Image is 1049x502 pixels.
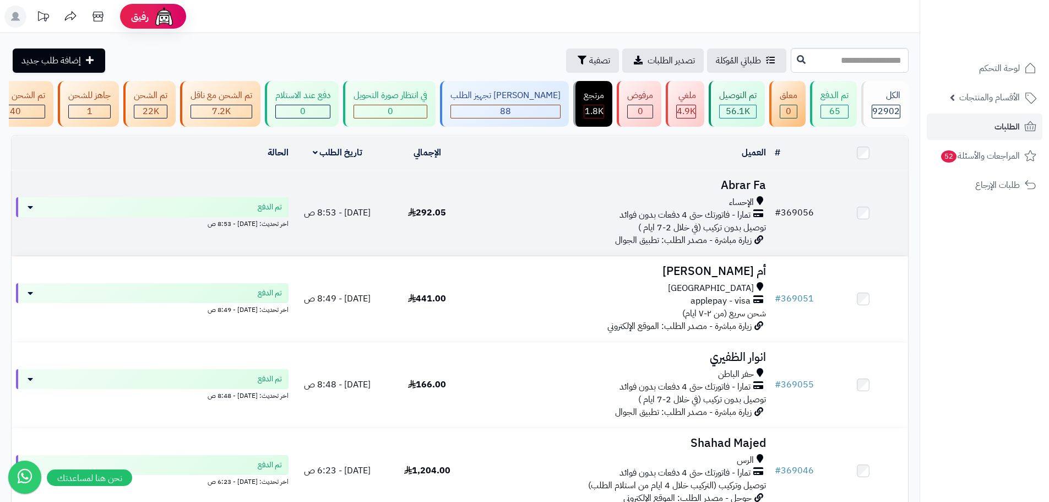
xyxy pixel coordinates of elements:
[29,6,57,30] a: تحديثات المنصة
[729,196,754,209] span: الإحساء
[304,464,371,477] span: [DATE] - 6:23 ص
[927,172,1042,198] a: طلبات الإرجاع
[872,89,900,102] div: الكل
[780,89,797,102] div: معلق
[571,81,615,127] a: مرتجع 1.8K
[476,351,766,364] h3: انوار الظفيري
[959,90,1020,105] span: الأقسام والمنتجات
[438,81,571,127] a: [PERSON_NAME] تجهيز الطلب 88
[476,265,766,278] h3: أم [PERSON_NAME]
[21,54,81,67] span: إضافة طلب جديد
[615,406,752,419] span: زيارة مباشرة - مصدر الطلب: تطبيق الجوال
[829,105,840,118] span: 65
[585,105,604,118] span: 1.8K
[979,61,1020,76] span: لوحة التحكم
[354,89,427,102] div: في انتظار صورة التحويل
[588,479,766,492] span: توصيل وتركيب (التركيب خلال 4 ايام من استلام الطلب)
[619,209,751,222] span: تمارا - فاتورتك حتى 4 دفعات بدون فوائد
[720,105,756,118] div: 56065
[451,105,560,118] div: 88
[615,234,752,247] span: زيارة مباشرة - مصدر الطلب: تطبيق الجوال
[258,202,282,213] span: تم الدفع
[786,105,791,118] span: 0
[622,48,704,73] a: تصدير الطلبات
[476,437,766,450] h3: Shahad Majed
[628,105,653,118] div: 0
[775,206,814,219] a: #369056
[354,105,427,118] div: 0
[258,374,282,385] span: تم الدفع
[68,89,111,102] div: جاهز للشحن
[940,148,1020,164] span: المراجعات والأسئلة
[16,389,289,401] div: اخر تحديث: [DATE] - 8:48 ص
[820,89,849,102] div: تم الدفع
[134,89,167,102] div: تم الشحن
[134,105,167,118] div: 22030
[388,105,393,118] span: 0
[275,89,330,102] div: دفع عند الاستلام
[719,89,757,102] div: تم التوصيل
[927,114,1042,140] a: الطلبات
[941,150,957,163] span: 52
[872,105,900,118] span: 92902
[615,81,664,127] a: مرفوض 0
[780,105,797,118] div: 0
[775,292,814,305] a: #369051
[975,177,1020,193] span: طلبات الإرجاع
[808,81,859,127] a: تم الدفع 65
[16,303,289,315] div: اخر تحديث: [DATE] - 8:49 ص
[677,105,695,118] span: 4.9K
[638,393,766,406] span: توصيل بدون تركيب (في خلال 2-7 ايام )
[775,146,780,159] a: #
[69,105,110,118] div: 1
[304,206,371,219] span: [DATE] - 8:53 ص
[775,464,781,477] span: #
[677,105,695,118] div: 4919
[56,81,121,127] a: جاهز للشحن 1
[191,89,252,102] div: تم الشحن مع ناقل
[742,146,766,159] a: العميل
[607,320,752,333] span: زيارة مباشرة - مصدر الطلب: الموقع الإلكتروني
[775,378,781,391] span: #
[619,381,751,393] span: تمارا - فاتورتك حتى 4 دفعات بدون فوائد
[619,467,751,479] span: تمارا - فاتورتك حتى 4 دفعات بدون فوائد
[87,105,93,118] span: 1
[404,464,450,477] span: 1,204.00
[927,143,1042,169] a: المراجعات والأسئلة52
[212,105,231,118] span: 7.2K
[584,89,604,102] div: مرتجع
[648,54,695,67] span: تصدير الطلبات
[16,217,289,229] div: اخر تحديث: [DATE] - 8:53 ص
[258,460,282,471] span: تم الدفع
[726,105,750,118] span: 56.1K
[131,10,149,23] span: رفيق
[191,105,252,118] div: 7223
[767,81,808,127] a: معلق 0
[268,146,289,159] a: الحالة
[589,54,610,67] span: تصفية
[691,295,751,307] span: applepay - visa
[121,81,178,127] a: تم الشحن 22K
[500,105,511,118] span: 88
[341,81,438,127] a: في انتظار صورة التحويل 0
[178,81,263,127] a: تم الشحن مع ناقل 7.2K
[304,378,371,391] span: [DATE] - 8:48 ص
[414,146,441,159] a: الإجمالي
[627,89,653,102] div: مرفوض
[153,6,175,28] img: ai-face.png
[775,464,814,477] a: #369046
[566,48,619,73] button: تصفية
[584,105,604,118] div: 1763
[258,288,282,299] span: تم الدفع
[706,81,767,127] a: تم التوصيل 56.1K
[676,89,696,102] div: ملغي
[707,48,786,73] a: طلباتي المُوكلة
[143,105,159,118] span: 22K
[994,119,1020,134] span: الطلبات
[775,206,781,219] span: #
[668,282,754,295] span: [GEOGRAPHIC_DATA]
[408,292,446,305] span: 441.00
[821,105,848,118] div: 65
[450,89,561,102] div: [PERSON_NAME] تجهيز الطلب
[775,292,781,305] span: #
